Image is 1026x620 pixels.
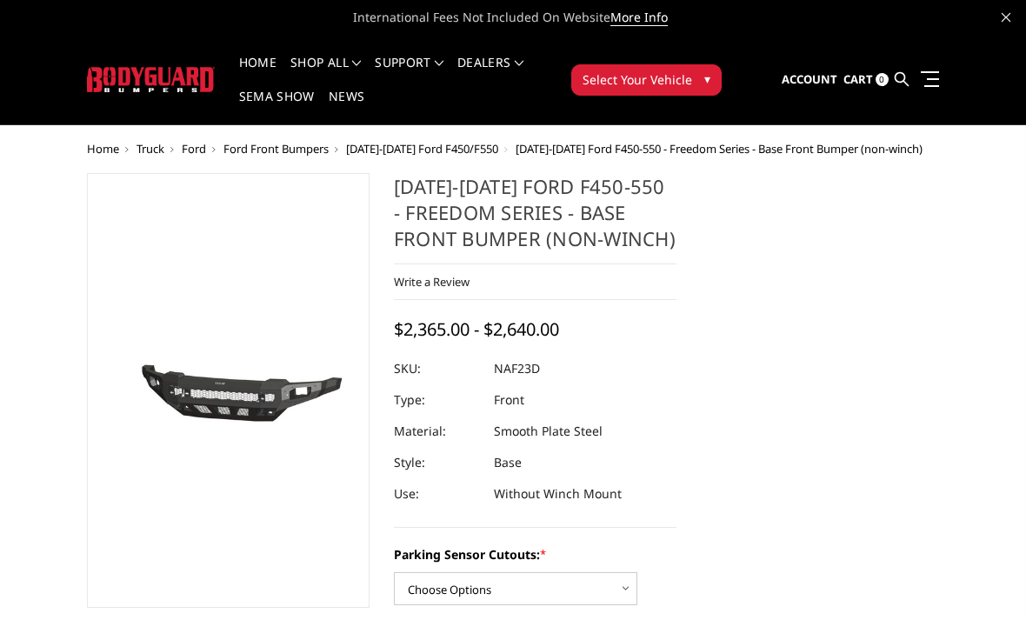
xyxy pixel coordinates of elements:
dt: Style: [394,447,481,478]
span: Account [782,71,837,87]
dd: NAF23D [494,353,540,384]
label: Parking Sensor Cutouts: [394,545,676,563]
button: Select Your Vehicle [571,64,722,96]
dt: Material: [394,416,481,447]
a: Cart 0 [843,57,889,103]
a: Write a Review [394,274,470,290]
span: [DATE]-[DATE] Ford F450-550 - Freedom Series - Base Front Bumper (non-winch) [516,141,923,157]
a: [DATE]-[DATE] Ford F450/F550 [346,141,498,157]
a: Support [375,57,443,90]
dt: SKU: [394,353,481,384]
h1: [DATE]-[DATE] Ford F450-550 - Freedom Series - Base Front Bumper (non-winch) [394,173,676,264]
dt: Use: [394,478,481,510]
span: $2,365.00 - $2,640.00 [394,317,559,341]
dd: Front [494,384,524,416]
dd: Base [494,447,522,478]
span: 0 [876,73,889,86]
dt: Type: [394,384,481,416]
a: 2023-2025 Ford F450-550 - Freedom Series - Base Front Bumper (non-winch) [87,173,370,608]
a: shop all [290,57,361,90]
a: Account [782,57,837,103]
a: Ford Front Bumpers [223,141,329,157]
dd: Without Winch Mount [494,478,622,510]
a: Home [239,57,276,90]
span: Select Your Vehicle [583,70,692,89]
span: ▾ [704,70,710,88]
img: BODYGUARD BUMPERS [87,67,215,92]
a: Dealers [457,57,523,90]
a: Truck [137,141,164,157]
a: Ford [182,141,206,157]
dd: Smooth Plate Steel [494,416,603,447]
a: SEMA Show [239,90,315,124]
a: Home [87,141,119,157]
a: News [329,90,364,124]
a: More Info [610,9,668,26]
span: Cart [843,71,873,87]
